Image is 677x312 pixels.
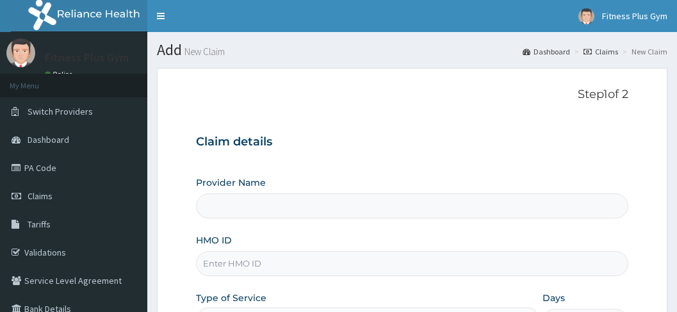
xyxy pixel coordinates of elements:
[28,134,69,145] span: Dashboard
[28,190,53,202] span: Claims
[196,291,266,304] label: Type of Service
[196,176,266,189] label: Provider Name
[45,70,76,79] a: Online
[602,10,667,22] span: Fitness Plus Gym
[6,38,35,67] img: User Image
[45,52,129,63] p: Fitness Plus Gym
[196,251,629,276] input: Enter HMO ID
[578,8,594,24] img: User Image
[196,88,629,102] p: Step 1 of 2
[196,135,629,149] h3: Claim details
[523,46,570,57] a: Dashboard
[182,47,225,56] small: New Claim
[542,291,565,304] label: Days
[583,46,618,57] a: Claims
[196,234,232,247] label: HMO ID
[28,218,51,230] span: Tariffs
[28,106,93,117] span: Switch Providers
[619,46,667,57] li: New Claim
[157,42,667,58] h1: Add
